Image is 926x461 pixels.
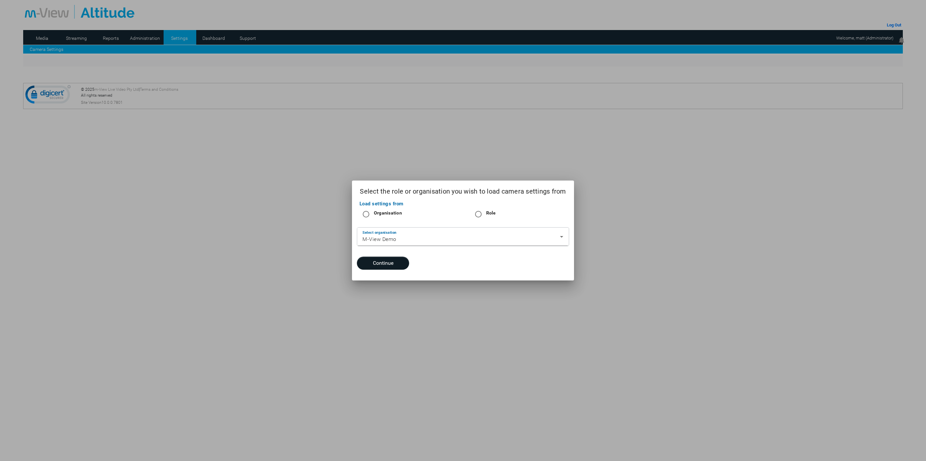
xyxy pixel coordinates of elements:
button: Continue [357,257,409,270]
mat-label: Load settings from [359,201,404,207]
span: M-View Demo [362,236,396,242]
mat-label: Select organisation [362,230,396,235]
label: Role [485,210,496,216]
label: Organisation [373,210,402,216]
img: bell24.png [898,36,905,44]
mat-radio-group: Select an option [359,208,496,221]
h2: Select the role or organisation you wish to load camera settings from [352,181,574,199]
